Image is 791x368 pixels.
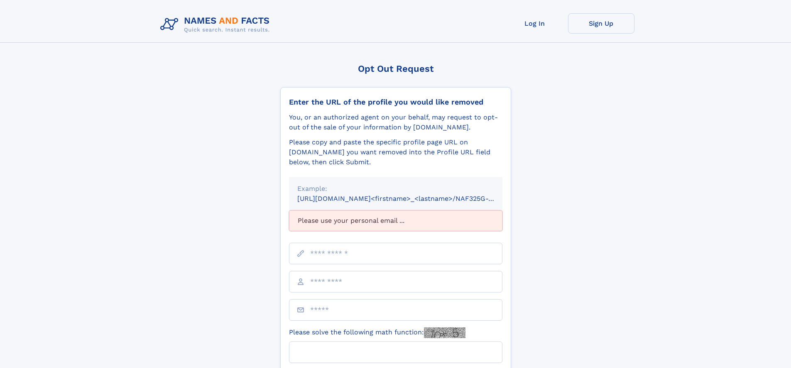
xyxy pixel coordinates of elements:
small: [URL][DOMAIN_NAME]<firstname>_<lastname>/NAF325G-xxxxxxxx [297,195,518,202]
div: You, or an authorized agent on your behalf, may request to opt-out of the sale of your informatio... [289,112,502,132]
label: Please solve the following math function: [289,327,465,338]
div: Please copy and paste the specific profile page URL on [DOMAIN_NAME] you want removed into the Pr... [289,137,502,167]
div: Enter the URL of the profile you would like removed [289,97,502,107]
img: Logo Names and Facts [157,13,277,36]
div: Please use your personal email ... [289,210,502,231]
a: Log In [502,13,568,34]
div: Opt Out Request [280,63,511,74]
div: Example: [297,184,494,194]
a: Sign Up [568,13,634,34]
